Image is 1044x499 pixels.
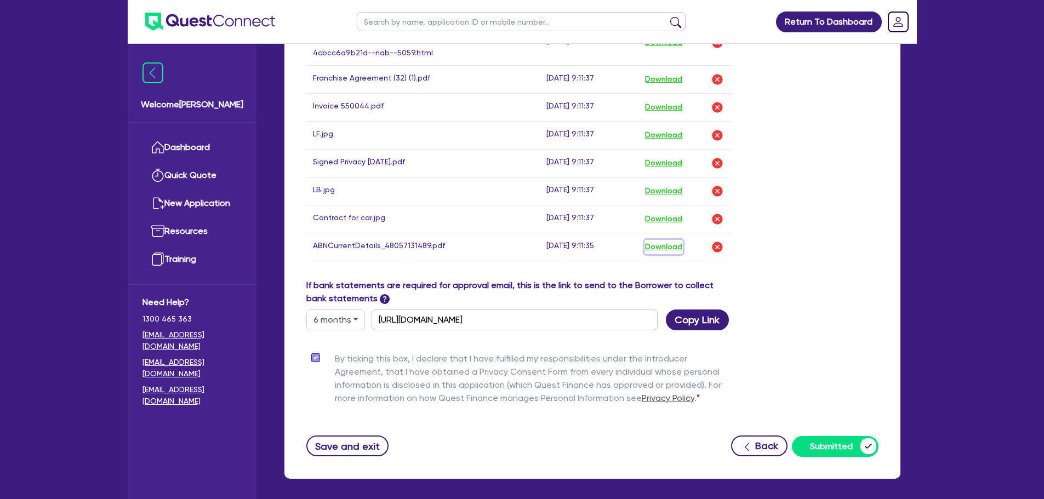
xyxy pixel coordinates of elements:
td: [DATE] 9:11:37 [540,205,638,233]
td: [DATE] 9:11:37 [540,149,638,177]
a: Return To Dashboard [776,12,882,32]
span: 1300 465 363 [142,313,242,325]
a: New Application [142,190,242,217]
button: Download [644,72,683,87]
td: [DATE] 9:11:35 [540,233,638,261]
td: ABNCurrentDetails_48057131489.pdf [306,233,540,261]
img: delete-icon [711,157,724,170]
td: [DATE] 9:11:37 [540,121,638,149]
button: Submitted [792,436,878,457]
a: Dashboard [142,134,242,162]
img: delete-icon [711,185,724,198]
button: Copy Link [666,309,729,330]
img: quest-connect-logo-blue [145,13,275,31]
img: delete-icon [711,101,724,114]
td: [DATE] 9:11:37 [540,177,638,205]
label: If bank statements are required for approval email, this is the link to send to the Borrower to c... [306,279,732,305]
a: Dropdown toggle [884,8,912,36]
button: Download [644,212,683,226]
button: Download [644,184,683,198]
button: Download [644,100,683,114]
span: Need Help? [142,296,242,309]
img: delete-icon [711,213,724,226]
button: Download [644,128,683,142]
td: Contract for car.jpg [306,205,540,233]
input: Search by name, application ID or mobile number... [357,12,686,31]
button: Dropdown toggle [306,309,365,330]
td: [DATE] 9:11:39 [540,28,638,65]
button: Save and exit [306,435,389,456]
a: Quick Quote [142,162,242,190]
td: Franchise Agreement (32) (1).pdf [306,65,540,93]
img: quick-quote [151,169,164,182]
td: Invoice 550044.pdf [306,93,540,121]
img: new-application [151,197,164,210]
a: Training [142,245,242,273]
td: [DATE] 9:11:37 [540,65,638,93]
button: Download [644,240,683,254]
a: Resources [142,217,242,245]
a: [EMAIL_ADDRESS][DOMAIN_NAME] [142,384,242,407]
td: LB.jpg [306,177,540,205]
img: resources [151,225,164,238]
span: Welcome [PERSON_NAME] [141,98,243,111]
a: [EMAIL_ADDRESS][DOMAIN_NAME] [142,357,242,380]
label: By ticking this box, I declare that I have fulfilled my responsibilities under the Introducer Agr... [335,352,732,409]
img: delete-icon [711,240,724,254]
td: LF.jpg [306,121,540,149]
a: [EMAIL_ADDRESS][DOMAIN_NAME] [142,329,242,352]
img: delete-icon [711,129,724,142]
td: [DATE] 9:11:37 [540,93,638,121]
a: Privacy Policy [642,393,694,403]
img: training [151,253,164,266]
span: ? [380,294,390,304]
button: Download [644,156,683,170]
button: Back [731,435,788,456]
td: 14082025011939--V3-f401b252-97e7-437b-a6e4-4cbcc6a9b21d--nab--5059.html [306,28,540,65]
img: icon-menu-close [142,62,163,83]
td: Signed Privacy [DATE].pdf [306,149,540,177]
img: delete-icon [711,73,724,86]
